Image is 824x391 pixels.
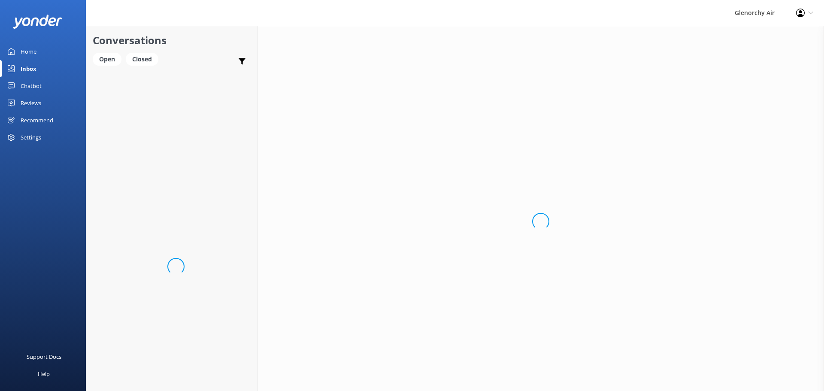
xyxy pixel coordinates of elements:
div: Closed [126,53,158,66]
div: Open [93,53,121,66]
a: Closed [126,54,163,64]
div: Reviews [21,94,41,112]
img: yonder-white-logo.png [13,15,62,29]
div: Recommend [21,112,53,129]
div: Help [38,365,50,382]
div: Support Docs [27,348,61,365]
div: Settings [21,129,41,146]
h2: Conversations [93,32,251,48]
div: Inbox [21,60,36,77]
div: Home [21,43,36,60]
div: Chatbot [21,77,42,94]
a: Open [93,54,126,64]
